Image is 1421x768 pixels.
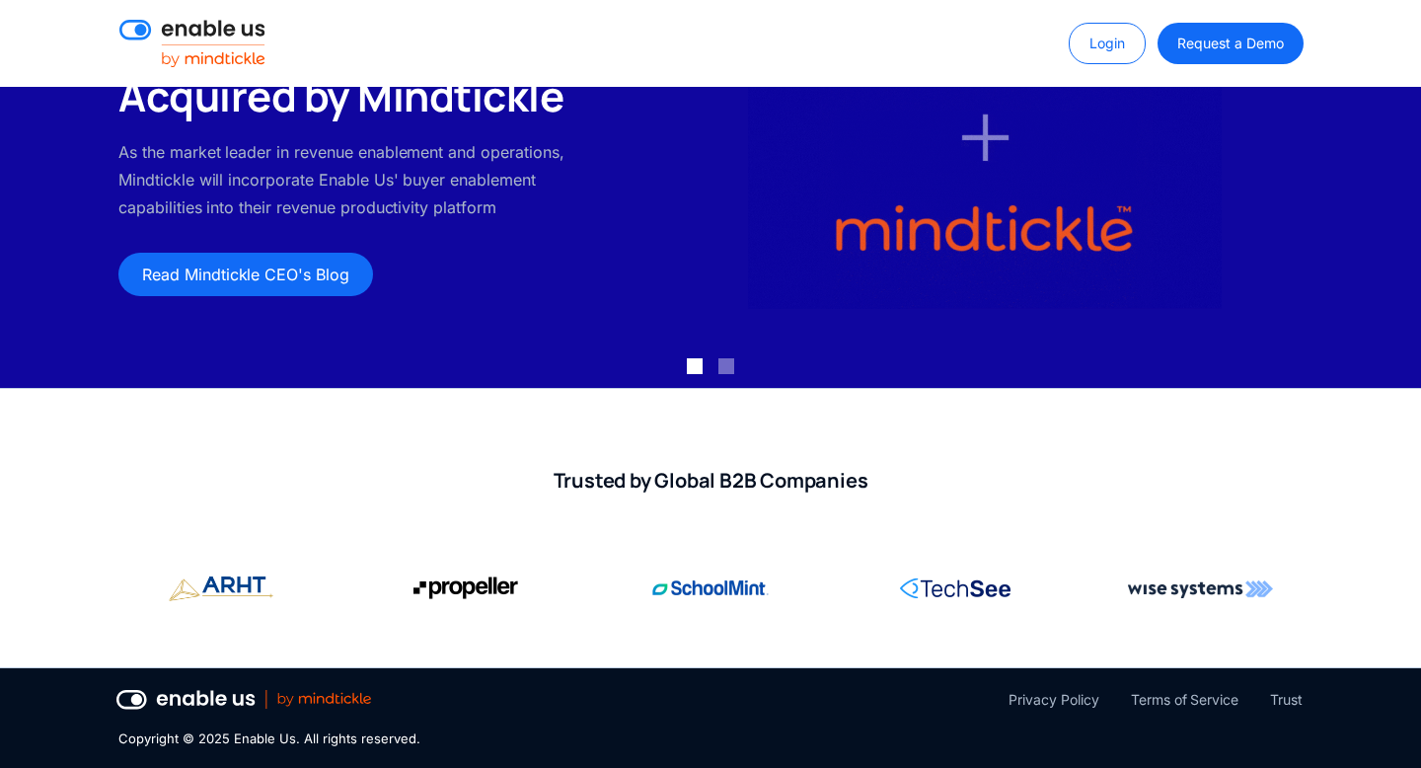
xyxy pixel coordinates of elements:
a: Request a Demo [1158,23,1303,64]
img: Wise Systems corporate logo [1128,569,1273,608]
div: Show slide 1 of 2 [687,358,703,374]
h2: News: Enable Us Acquired by Mindtickle [118,15,589,122]
img: Propeller Aero corporate logo [413,569,518,608]
img: RingCentral corporate logo [900,569,1010,608]
h2: Trusted by Global B2B Companies [118,468,1303,494]
div: Copyright © 2025 Enable Us. All rights reserved. [118,730,420,749]
p: As the market leader in revenue enablement and operations, Mindtickle will incorporate Enable Us'... [118,138,589,221]
a: Privacy Policy [1009,688,1098,712]
div: Show slide 2 of 2 [718,358,734,374]
a: Terms of Service [1131,688,1238,712]
a: Login [1069,23,1146,64]
img: Propeller Aero corporate logo [169,569,273,609]
a: Trust [1270,688,1303,712]
a: Read Mindtickle CEO's Blog [118,253,373,296]
iframe: Qualified Messenger [1330,677,1421,768]
img: SchoolMint corporate logo [652,569,769,608]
